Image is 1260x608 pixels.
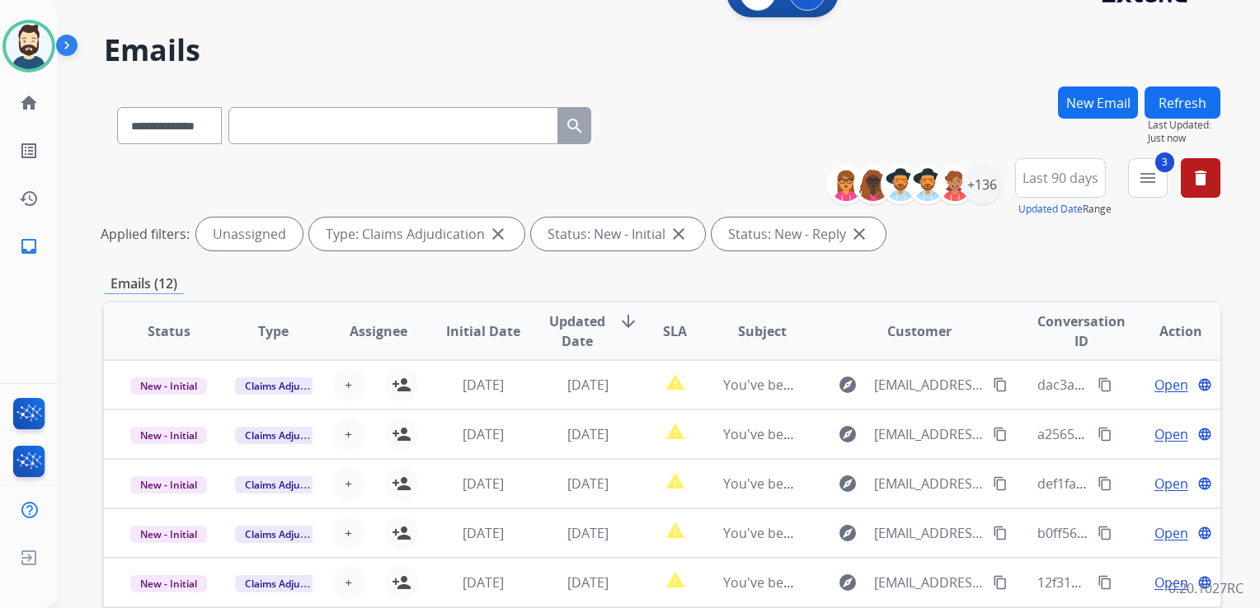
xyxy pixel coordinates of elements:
mat-icon: explore [838,523,858,543]
button: + [332,467,365,500]
span: Conversation ID [1037,311,1126,351]
mat-icon: content_copy [1098,526,1112,540]
span: [EMAIL_ADDRESS][DOMAIN_NAME] [874,424,984,444]
span: SLA [663,321,687,341]
span: New - Initial [130,377,207,395]
p: 0.20.1027RC [1168,578,1244,598]
button: Refresh [1145,87,1220,119]
span: Last Updated: [1148,119,1220,132]
mat-icon: delete [1191,168,1211,188]
h2: Emails [104,34,1220,67]
span: [DATE] [567,524,609,542]
span: Open [1154,474,1188,493]
p: Emails (12) [104,274,184,294]
button: Updated Date [1018,203,1083,216]
mat-icon: person_add [392,424,411,444]
span: Just now [1148,132,1220,145]
div: Status: New - Initial [531,217,705,250]
span: Status [148,321,190,341]
span: You've been assigned a new service order: 333f4dc3-38a0-4856-8763-c8aa0ead419b [723,524,1241,542]
span: + [345,375,352,395]
span: [DATE] [463,425,504,443]
span: Claims Adjudication [235,476,348,493]
span: + [345,474,352,493]
button: 3 [1128,158,1168,198]
mat-icon: content_copy [1098,377,1112,392]
span: Open [1154,424,1188,444]
span: Open [1154,375,1188,395]
mat-icon: content_copy [993,526,1008,540]
mat-icon: history [19,189,39,208]
span: Claims Adjudication [235,575,348,592]
mat-icon: content_copy [993,476,1008,491]
span: [DATE] [567,376,609,394]
mat-icon: inbox [19,236,39,256]
span: New - Initial [130,476,207,493]
mat-icon: content_copy [993,575,1008,590]
button: + [332,368,365,401]
mat-icon: person_add [392,523,411,543]
mat-icon: explore [838,573,858,592]
mat-icon: close [849,224,869,244]
span: Last 90 days [1023,175,1098,181]
mat-icon: arrow_downward [618,311,638,331]
span: Initial Date [446,321,520,341]
span: You've been assigned a new service order: 98bd5d58-bfc9-4a5c-96f6-a138783a7c3d [723,425,1239,443]
span: You've been assigned a new service order: 70259680-5bb5-4c0d-9b32-3002539b7b9b [723,475,1248,493]
mat-icon: close [669,224,689,244]
span: Assignee [350,321,407,341]
span: Type [258,321,289,341]
mat-icon: language [1197,427,1212,442]
mat-icon: report_problem [665,372,685,392]
mat-icon: person_add [392,375,411,395]
span: + [345,573,352,592]
mat-icon: home [19,93,39,113]
mat-icon: menu [1138,168,1158,188]
mat-icon: close [488,224,508,244]
button: + [332,517,365,550]
span: Open [1154,523,1188,543]
span: [DATE] [567,425,609,443]
mat-icon: content_copy [993,427,1008,442]
mat-icon: content_copy [993,377,1008,392]
mat-icon: content_copy [1098,427,1112,442]
th: Action [1116,302,1220,360]
span: [EMAIL_ADDRESS][DOMAIN_NAME] [874,523,984,543]
span: You've been assigned a new service order: d599ca25-1017-4ca2-add0-2386ba184dc4 [723,573,1245,592]
span: Claims Adjudication [235,526,348,543]
mat-icon: language [1197,526,1212,540]
span: Subject [738,321,787,341]
span: [EMAIL_ADDRESS][DOMAIN_NAME] [874,573,984,592]
mat-icon: report_problem [665,471,685,491]
span: Updated Date [549,311,605,351]
span: [DATE] [463,475,504,493]
span: [DATE] [567,573,609,592]
span: Open [1154,573,1188,592]
span: [EMAIL_ADDRESS][DOMAIN_NAME] [874,375,984,395]
mat-icon: language [1197,377,1212,392]
p: Applied filters: [101,224,190,244]
span: [EMAIL_ADDRESS][DOMAIN_NAME] [874,474,984,493]
mat-icon: explore [838,474,858,493]
div: +136 [962,165,1002,204]
mat-icon: explore [838,375,858,395]
button: New Email [1058,87,1138,119]
span: Claims Adjudication [235,427,348,444]
span: [DATE] [463,573,504,592]
div: Status: New - Reply [712,217,886,250]
mat-icon: language [1197,575,1212,590]
mat-icon: language [1197,476,1212,491]
span: Claims Adjudication [235,377,348,395]
button: + [332,566,365,599]
span: [DATE] [567,475,609,493]
span: You've been assigned a new service order: 7fd33e2d-6af6-40db-abd6-238c2921d2a2 [723,376,1242,394]
div: Type: Claims Adjudication [309,217,524,250]
mat-icon: person_add [392,474,411,493]
span: + [345,523,352,543]
span: Range [1018,202,1112,216]
span: New - Initial [130,526,207,543]
img: avatar [6,23,52,69]
mat-icon: list_alt [19,141,39,161]
mat-icon: report_problem [665,521,685,540]
mat-icon: search [565,116,585,136]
